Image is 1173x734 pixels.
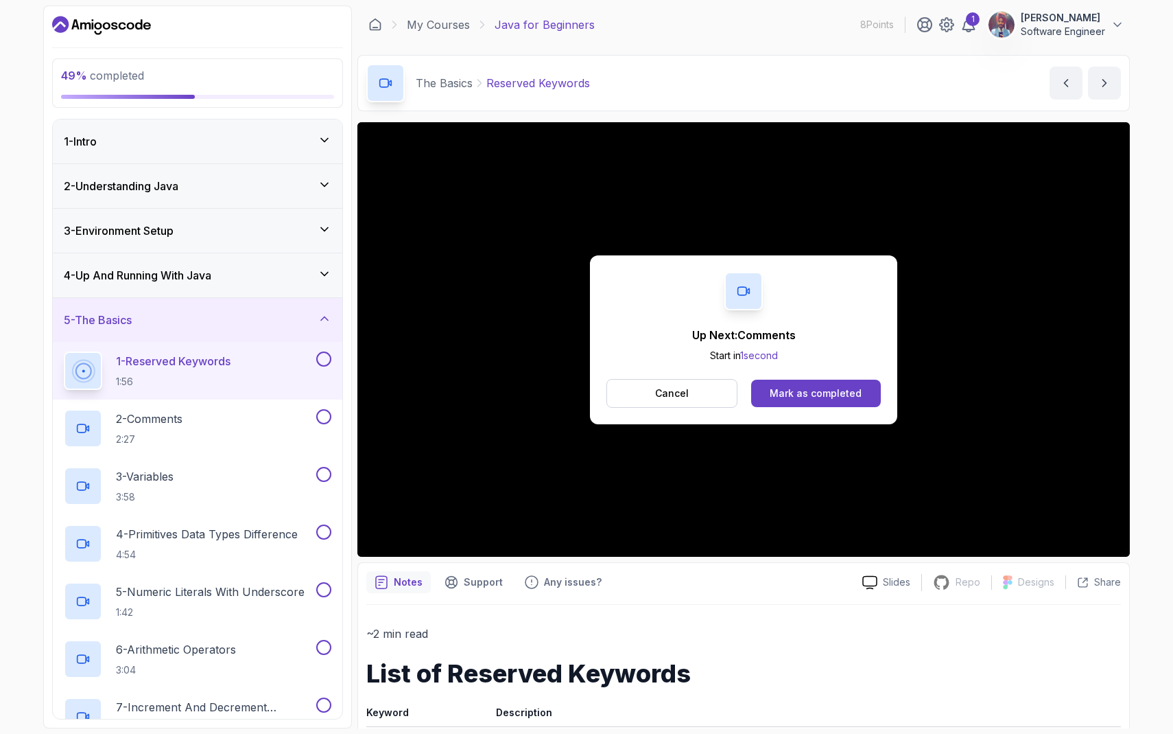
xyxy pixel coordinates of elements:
[116,353,230,369] p: 1 - Reserved Keywords
[490,704,1121,727] th: Description
[1050,67,1082,100] button: previous content
[416,75,473,91] p: The Basics
[53,298,342,342] button: 5-The Basics
[64,409,331,448] button: 2-Comments2:27
[116,490,174,504] p: 3:58
[751,380,881,407] button: Mark as completed
[366,660,1121,687] h1: List of Reserved Keywords
[988,11,1124,38] button: user profile image[PERSON_NAME]Software Engineer
[52,14,151,36] a: Dashboard
[64,178,178,194] h3: 2 - Understanding Java
[116,375,230,389] p: 1:56
[116,411,182,427] p: 2 - Comments
[851,575,921,590] a: Slides
[692,327,796,343] p: Up Next: Comments
[64,133,97,150] h3: 1 - Intro
[956,575,980,589] p: Repo
[655,387,689,400] p: Cancel
[1088,67,1121,100] button: next content
[64,352,331,390] button: 1-Reserved Keywords1:56
[116,699,313,715] p: 7 - Increment And Decrement Operators
[357,122,1130,557] iframe: To enrich screen reader interactions, please activate Accessibility in Grammarly extension settings
[366,624,1121,643] p: ~2 min read
[64,582,331,621] button: 5-Numeric Literals With Underscore1:42
[1094,575,1121,589] p: Share
[1021,11,1105,25] p: [PERSON_NAME]
[116,526,298,542] p: 4 - Primitives Data Types Difference
[394,575,423,589] p: Notes
[61,69,144,82] span: completed
[366,571,431,593] button: notes button
[860,18,894,32] p: 8 Points
[116,548,298,562] p: 4:54
[883,575,910,589] p: Slides
[368,18,382,32] a: Dashboard
[1018,575,1054,589] p: Designs
[64,467,331,505] button: 3-Variables3:58
[64,267,211,284] h3: 4 - Up And Running With Java
[64,525,331,563] button: 4-Primitives Data Types Difference4:54
[517,571,610,593] button: Feedback button
[53,164,342,208] button: 2-Understanding Java
[740,349,778,361] span: 1 second
[64,222,174,239] h3: 3 - Environment Setup
[486,75,590,91] p: Reserved Keywords
[64,640,331,678] button: 6-Arithmetic Operators3:04
[53,119,342,163] button: 1-Intro
[407,16,470,33] a: My Courses
[116,641,236,658] p: 6 - Arithmetic Operators
[770,387,862,400] div: Mark as completed
[116,433,182,446] p: 2:27
[53,209,342,253] button: 3-Environment Setup
[436,571,511,593] button: Support button
[988,12,1015,38] img: user profile image
[692,349,796,363] p: Start in
[495,16,595,33] p: Java for Beginners
[1021,25,1105,38] p: Software Engineer
[366,704,490,727] th: Keyword
[544,575,602,589] p: Any issues?
[1065,575,1121,589] button: Share
[116,468,174,485] p: 3 - Variables
[116,663,236,677] p: 3:04
[116,606,305,619] p: 1:42
[116,584,305,600] p: 5 - Numeric Literals With Underscore
[966,12,980,26] div: 1
[64,312,132,328] h3: 5 - The Basics
[960,16,977,33] a: 1
[464,575,503,589] p: Support
[606,379,737,408] button: Cancel
[53,253,342,297] button: 4-Up And Running With Java
[61,69,87,82] span: 49 %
